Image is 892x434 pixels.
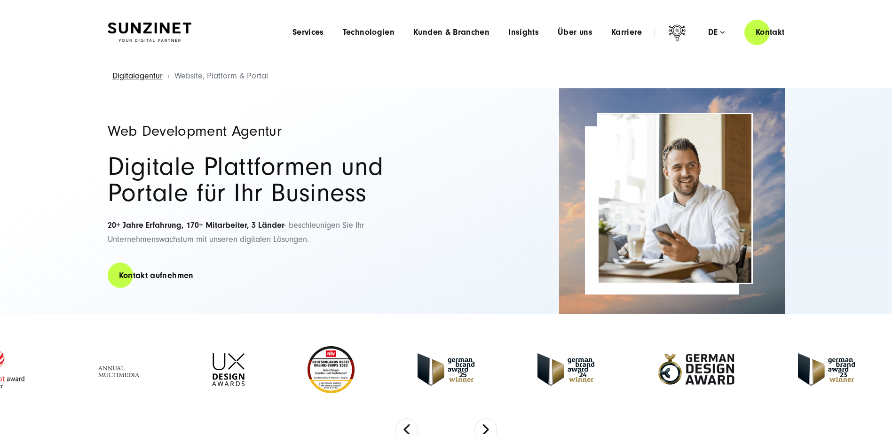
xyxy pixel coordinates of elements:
[657,353,735,386] img: German-Design-Award - fullservice digital agentur SUNZINET
[559,88,785,314] img: Full-Service Digitalagentur SUNZINET - Business Applications Web & Cloud_2
[611,28,642,37] a: Karriere
[308,346,355,393] img: Deutschlands beste Online Shops 2023 - boesner - Kunde - SUNZINET
[413,28,489,37] a: Kunden & Branchen
[108,154,437,206] h2: Digitale Plattformen und Portale für Ihr Business
[108,220,364,245] span: - beschleunigen Sie Ihr Unternehmenswachstum mit unseren digitalen Lösungen.
[112,71,163,81] a: Digitalagentur
[798,353,855,386] img: German Brand Award 2023 Winner - fullservice digital agentur SUNZINET
[91,353,149,386] img: Full Service Digitalagentur - Annual Multimedia Awards
[599,114,751,283] img: Full-Service Digitalagentur SUNZINET - E-Commerce Beratung
[108,23,191,42] img: SUNZINET Full Service Digital Agentur
[212,353,245,386] img: UX-Design-Awards - fullservice digital agentur SUNZINET
[508,28,539,37] a: Insights
[418,353,474,386] img: German Brand Award winner 2025 - Full Service Digital Agentur SUNZINET
[708,28,725,37] div: de
[744,19,796,46] a: Kontakt
[174,71,268,81] span: Website, Platform & Portal
[537,353,594,386] img: German-Brand-Award - fullservice digital agentur SUNZINET
[108,220,284,230] strong: 20+ Jahre Erfahrung, 170+ Mitarbeiter, 3 Länder
[558,28,592,37] a: Über uns
[292,28,324,37] a: Services
[108,262,205,289] a: Kontakt aufnehmen
[343,28,395,37] a: Technologien
[108,124,437,139] h1: Web Development Agentur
